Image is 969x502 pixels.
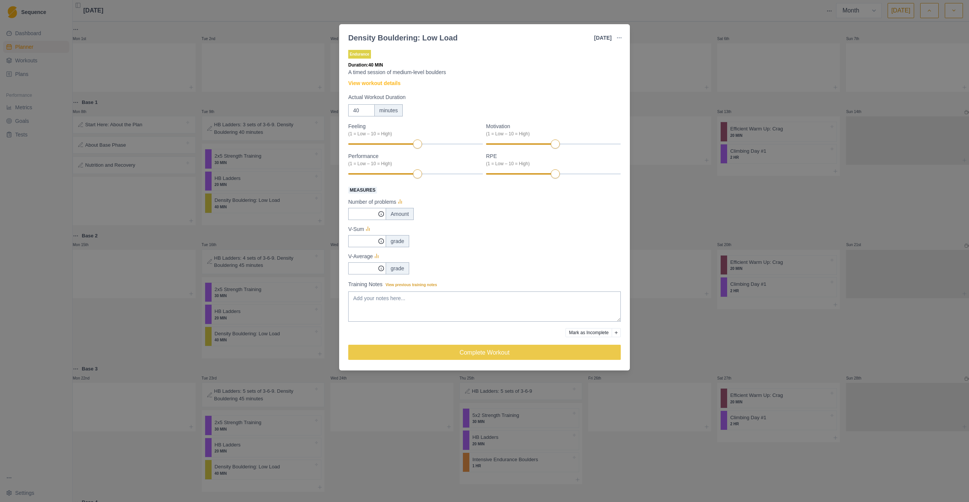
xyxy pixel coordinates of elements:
[386,283,437,287] span: View previous training notes
[486,160,616,167] div: (1 = Low – 10 = High)
[348,130,478,137] div: (1 = Low – 10 = High)
[486,152,616,167] label: RPE
[348,345,621,360] button: Complete Workout
[348,122,478,137] label: Feeling
[348,160,478,167] div: (1 = Low – 10 = High)
[348,225,364,233] p: V-Sum
[348,253,373,260] p: V-Average
[348,68,621,76] p: A timed session of medium-level boulders
[386,235,409,247] div: grade
[612,328,621,337] button: Add reason
[348,79,400,87] a: View workout details
[594,34,612,42] p: [DATE]
[486,130,616,137] div: (1 = Low – 10 = High)
[486,122,616,137] label: Motivation
[348,198,396,206] p: Number of problems
[348,93,616,101] label: Actual Workout Duration
[566,328,612,337] button: Mark as Incomplete
[348,280,616,288] label: Training Notes
[348,32,458,43] div: Density Bouldering: Low Load
[386,208,414,220] div: Amount
[348,62,621,68] p: Duration: 40 MIN
[374,104,403,116] div: minutes
[348,187,377,194] span: Measures
[386,262,409,274] div: grade
[348,50,371,59] p: Endurance
[348,152,478,167] label: Performance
